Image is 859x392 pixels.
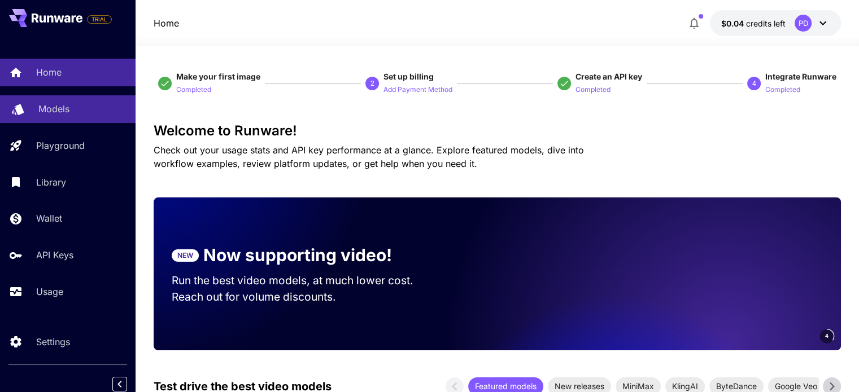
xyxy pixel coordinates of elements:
span: Google Veo [768,380,824,392]
p: 2 [370,78,374,89]
p: Completed [176,85,211,95]
p: Library [36,175,66,189]
span: Integrate Runware [765,72,836,81]
p: NEW [177,250,193,261]
span: Make your first image [176,72,260,81]
p: Home [36,65,62,79]
h3: Welcome to Runware! [154,123,841,139]
span: Add your payment card to enable full platform functionality. [87,12,112,26]
div: $0.039 [721,17,786,29]
span: Create an API key [575,72,642,81]
p: Completed [765,85,800,95]
span: 4 [825,332,829,340]
p: API Keys [36,248,73,262]
span: Featured models [468,380,543,392]
p: Add Payment Method [383,85,452,95]
p: Settings [36,335,70,349]
span: MiniMax [616,380,661,392]
p: Reach out for volume discounts. [172,289,435,305]
p: Now supporting video! [203,243,392,268]
p: Playground [36,139,85,152]
button: $0.039PD [710,10,841,36]
button: Completed [765,82,800,96]
span: New releases [548,380,611,392]
p: Usage [36,285,63,298]
span: Set up billing [383,72,434,81]
span: KlingAI [665,380,705,392]
p: Run the best video models, at much lower cost. [172,272,435,289]
button: Add Payment Method [383,82,452,96]
p: Wallet [36,212,62,225]
span: Check out your usage stats and API key performance at a glance. Explore featured models, dive int... [154,144,584,169]
button: Completed [176,82,211,96]
p: Models [38,102,69,116]
span: ByteDance [709,380,764,392]
button: Completed [575,82,611,96]
p: Completed [575,85,611,95]
span: credits left [746,19,786,28]
div: PD [795,15,812,32]
a: Home [154,16,179,30]
button: Collapse sidebar [112,377,127,391]
span: $0.04 [721,19,746,28]
nav: breadcrumb [154,16,179,30]
span: TRIAL [88,15,111,24]
p: 4 [752,78,756,89]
